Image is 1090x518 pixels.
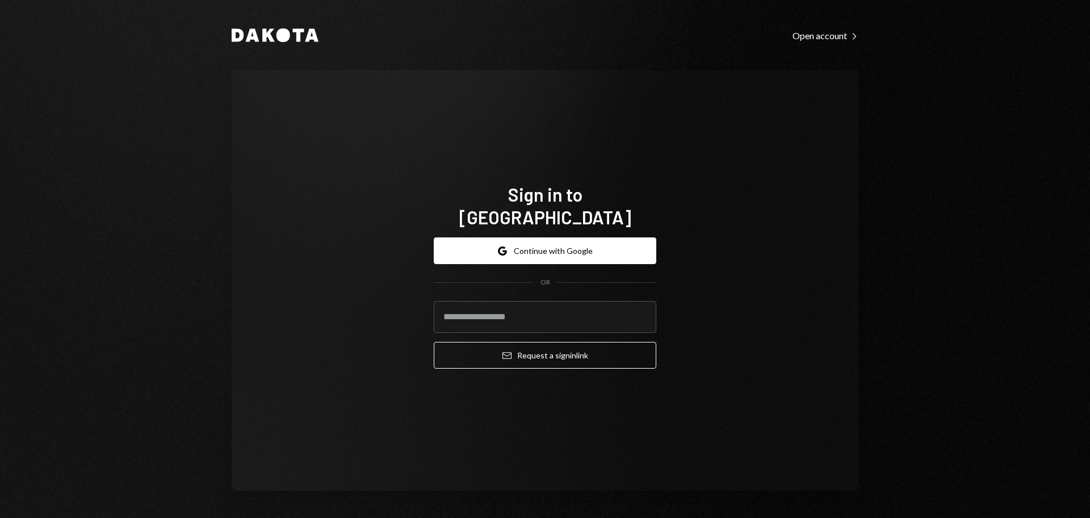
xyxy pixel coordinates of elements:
[434,183,656,228] h1: Sign in to [GEOGRAPHIC_DATA]
[434,237,656,264] button: Continue with Google
[434,342,656,369] button: Request a signinlink
[540,278,550,287] div: OR
[793,29,858,41] a: Open account
[793,30,858,41] div: Open account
